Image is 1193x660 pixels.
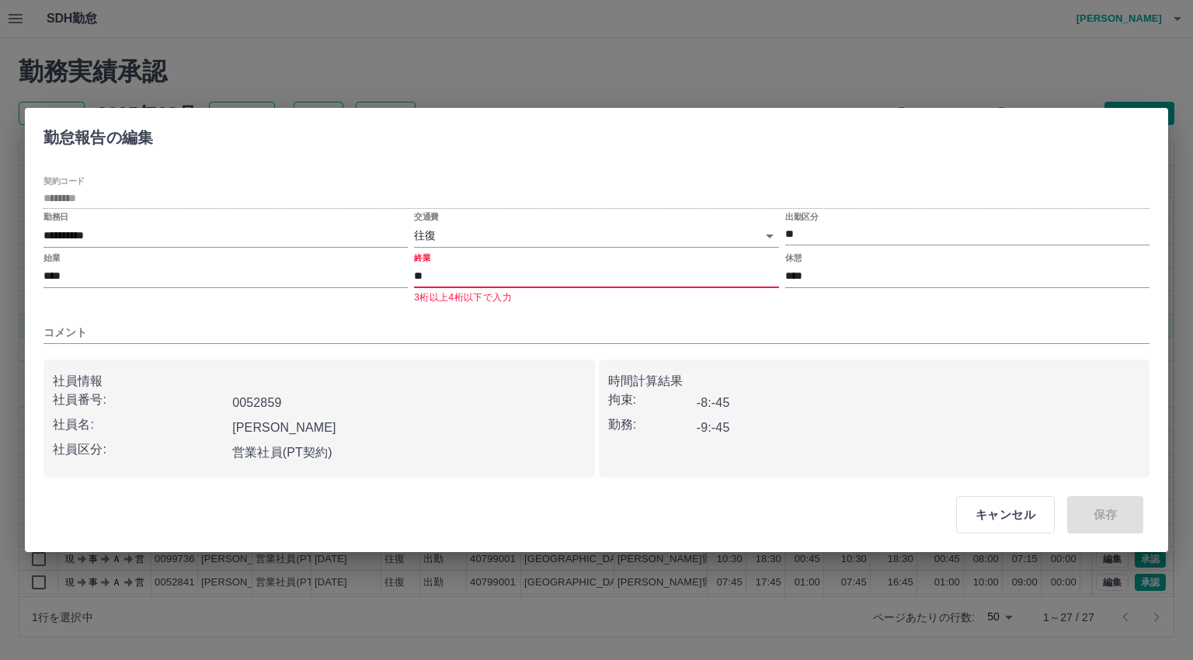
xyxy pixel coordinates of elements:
b: 営業社員(PT契約) [232,446,332,459]
p: 社員名: [53,415,226,434]
p: 勤務: [608,415,697,434]
p: 拘束: [608,391,697,409]
label: 交通費 [414,211,439,223]
p: 3桁以上4桁以下で入力 [414,290,778,306]
label: 休憩 [785,252,802,263]
label: 契約コード [43,175,85,187]
b: -9:-45 [697,421,730,434]
b: [PERSON_NAME] [232,421,336,434]
p: 社員番号: [53,391,226,409]
label: 勤務日 [43,211,68,223]
b: 0052859 [232,396,281,409]
label: 出勤区分 [785,211,818,223]
label: 始業 [43,252,60,263]
p: 社員区分: [53,440,226,459]
h2: 勤怠報告の編集 [25,108,172,161]
p: 社員情報 [53,372,586,391]
label: 終業 [414,252,430,263]
p: 時間計算結果 [608,372,1141,391]
button: キャンセル [956,496,1055,533]
b: -8:-45 [697,396,730,409]
div: 往復 [414,224,778,247]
